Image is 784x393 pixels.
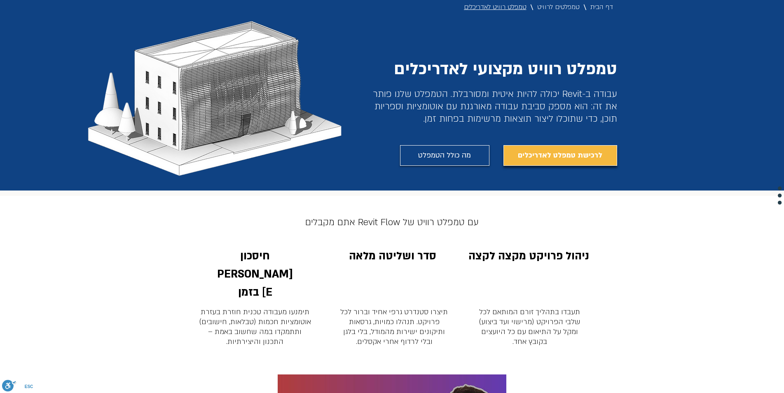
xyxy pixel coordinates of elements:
[518,150,602,161] span: לרכישת טמפלט לאדריכלים
[340,307,448,346] span: תיצרו סטנדרט גרפי אחיד וברור לכל פרויקט. תנהלו כמויות, גרסאות ותיקונים ישירות מהמודל, בלי בלגן וב...
[373,88,617,125] span: ​עבודה ב-Revit יכולה להיות איטית ומסורבלת. הטמפלט שלנו פותר את זה: הוא מספק סביבת עבודה מאורגנת ע...
[531,3,533,11] span: \
[537,2,580,13] span: טמפלטים לרוויט
[305,216,479,228] span: עם טמפלט רוויט של Revit Flow אתם מקבלים​​​
[349,249,436,264] span: סדר ושליטה מלאה
[394,58,617,80] span: טמפלט רוויט מקצועי לאדריכלים
[199,307,311,346] span: תימנעו מעבודה טכנית חוזרת בעזרת אוטומציות חכמות (טבלאות, חישובים) ותתמקדו במה שחשוב באמת – התכנון...
[468,249,589,264] span: ניהול פרויקט מקצה לקצה
[479,307,580,346] span: תעבדו בתהליך זורם המותאם לכל שלבי הפרויקט (מרישוי ועד ביצוע) ומקל על התיאום עם כל היועצים בקובץ אחד.
[464,2,527,13] span: טמפלט רוויט לאדריכלים
[418,149,471,162] span: מה כולל הטמפלט
[503,145,617,166] a: לרכישת טמפלט לאדריכלים
[590,2,613,13] span: דף הבית
[400,145,489,166] a: מה כולל הטמפלט
[82,16,349,180] img: בניין משרדים טמפלט רוויט
[584,3,586,11] span: \
[217,249,293,300] span: חיסכון [PERSON_NAME] בזמן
